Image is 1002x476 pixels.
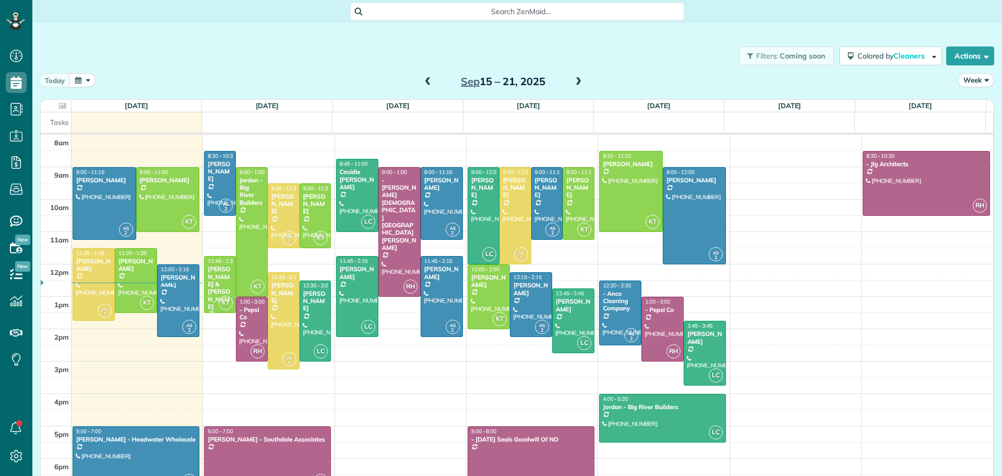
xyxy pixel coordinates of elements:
span: KT [493,312,507,326]
span: KT [219,296,233,310]
div: [PERSON_NAME] [303,193,328,215]
button: today [39,73,70,87]
span: Filters: [756,51,778,61]
h2: 15 – 21, 2025 [438,76,568,87]
a: [DATE] [909,101,932,110]
a: [DATE] [517,101,540,110]
span: 3pm [54,365,69,374]
small: 2 [283,358,296,368]
div: [PERSON_NAME] [339,265,375,281]
span: LC [482,247,496,261]
span: JW [101,306,108,312]
div: Jordan - Big River Builders [602,403,723,411]
span: AS [123,225,129,231]
span: 4pm [54,398,69,406]
span: 9:00 - 1:00 [240,169,265,176]
span: 9:00 - 11:15 [535,169,563,176]
span: AS [539,322,545,328]
span: 5:00 - 7:00 [76,428,101,435]
div: [PERSON_NAME] & [PERSON_NAME] [207,265,233,310]
span: AS [450,322,456,328]
span: LC [361,320,375,334]
span: JW [286,355,293,361]
span: LC [709,368,723,382]
small: 2 [546,228,559,238]
div: [PERSON_NAME] [566,177,591,199]
span: 9:00 - 11:00 [140,169,168,176]
div: [PERSON_NAME] - Southdale Associates [207,436,328,443]
span: 8:45 - 11:00 [340,160,368,167]
span: 9:00 - 12:00 [666,169,695,176]
div: Casidie [PERSON_NAME] [339,168,375,191]
span: 2pm [54,333,69,341]
div: Jordan - Big River Builders [239,177,265,207]
div: - [DATE] Seals Goodwill Of ND [471,436,591,443]
small: 2 [283,237,296,247]
span: AS [223,201,229,207]
span: 5pm [54,430,69,438]
span: 12:00 - 2:15 [161,266,189,273]
small: 2 [446,228,459,238]
span: 8:30 - 11:00 [603,153,631,159]
span: 12:30 - 3:00 [303,282,331,289]
div: [PERSON_NAME] [271,282,296,304]
div: [PERSON_NAME] [424,265,460,281]
div: [PERSON_NAME] [687,330,723,345]
span: AS [550,225,555,231]
span: Colored by [857,51,928,61]
div: - Pepsi Co [239,306,265,321]
span: 12:00 - 2:00 [471,266,499,273]
span: 1:00 - 3:00 [240,298,265,305]
span: KT [577,223,591,237]
span: 12:15 - 3:15 [271,274,300,281]
span: 4:00 - 5:30 [603,396,628,402]
div: [PERSON_NAME] [76,177,133,184]
a: [DATE] [778,101,802,110]
div: - Pepsi Co [645,306,681,314]
a: [DATE] [125,101,148,110]
div: [PERSON_NAME] [555,298,591,313]
div: [PERSON_NAME] [534,177,560,199]
span: 8am [54,138,69,147]
div: [PERSON_NAME] [424,177,460,192]
div: [PERSON_NAME] [271,193,296,215]
span: New [15,261,30,272]
div: [PERSON_NAME] [602,160,660,168]
div: [PERSON_NAME] [160,274,196,289]
span: 9:30 - 11:30 [271,185,300,192]
small: 2 [446,326,459,335]
span: LC [709,425,723,439]
small: 2 [98,309,111,319]
span: 11:45 - 2:15 [424,258,452,264]
small: 2 [219,204,232,214]
span: KT [646,215,660,229]
div: [PERSON_NAME] [471,274,507,289]
div: [PERSON_NAME] [513,282,549,297]
small: 2 [120,228,133,238]
span: 8:30 - 10:30 [866,153,894,159]
span: AS [186,322,192,328]
span: 5:00 - 8:00 [471,428,496,435]
span: RH [250,344,265,358]
div: - Jlg Architects [866,160,987,168]
span: Coming soon [780,51,826,61]
span: 11:30 - 1:45 [76,250,104,257]
span: 9:00 - 11:15 [76,169,104,176]
div: [PERSON_NAME] - Headwater Wholesale [76,436,196,443]
div: [PERSON_NAME] [666,177,723,184]
span: KT [250,280,265,294]
span: AS [713,250,719,256]
button: Week [958,73,994,87]
small: 2 [709,253,722,263]
span: AS [628,331,634,336]
a: [DATE] [647,101,671,110]
span: Sep [461,75,480,88]
small: 2 [625,334,638,344]
div: - Anco Cleaning Company [602,290,638,312]
span: 9am [54,171,69,179]
span: 9:00 - 1:00 [382,169,407,176]
div: [PERSON_NAME] [207,160,233,183]
span: 9:00 - 11:15 [566,169,594,176]
small: 2 [535,326,548,335]
span: 6pm [54,462,69,471]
